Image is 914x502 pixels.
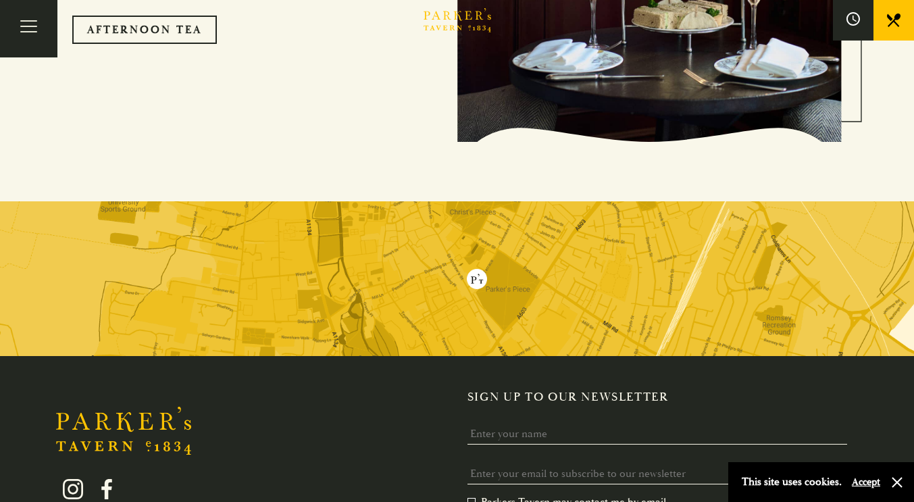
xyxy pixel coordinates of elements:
[72,16,217,44] a: Afternoon Tea
[467,390,859,405] h2: Sign up to our newsletter
[890,476,904,489] button: Close and accept
[852,476,880,488] button: Accept
[742,472,842,492] p: This site uses cookies.
[467,463,848,484] input: Enter your email to subscribe to our newsletter
[467,424,848,445] input: Enter your name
